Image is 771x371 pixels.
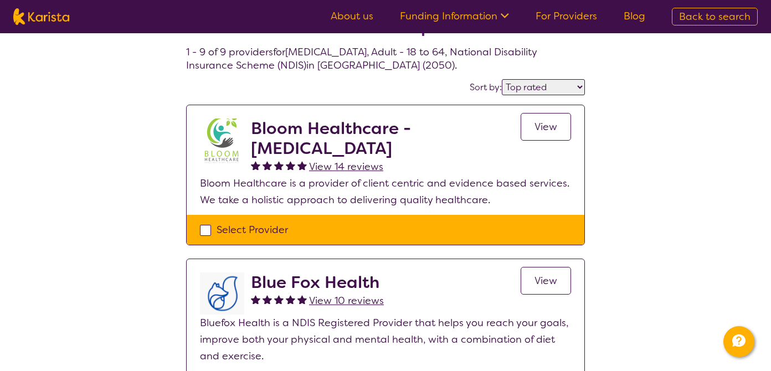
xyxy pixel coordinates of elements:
img: fullstar [286,295,295,304]
span: Back to search [679,10,751,23]
button: Channel Menu [723,326,754,357]
a: Back to search [672,8,758,25]
a: View 10 reviews [309,292,384,309]
img: lyehhyr6avbivpacwqcf.png [200,272,244,315]
h2: Bloom Healthcare - [MEDICAL_DATA] [251,118,521,158]
p: Bluefox Health is a NDIS Registered Provider that helps you reach your goals, improve both your p... [200,315,571,364]
img: Karista logo [13,8,69,25]
img: fullstar [297,295,307,304]
img: fullstar [274,295,284,304]
p: Bloom Healthcare is a provider of client centric and evidence based services. We take a holistic ... [200,175,571,208]
a: About us [331,9,373,23]
span: View [534,274,557,287]
a: For Providers [536,9,597,23]
span: View 14 reviews [309,160,383,173]
a: Funding Information [400,9,509,23]
h2: Blue Fox Health [251,272,384,292]
a: View [521,113,571,141]
span: View 10 reviews [309,294,384,307]
img: fullstar [297,161,307,170]
img: kyxjko9qh2ft7c3q1pd9.jpg [200,118,244,163]
a: Blog [624,9,645,23]
img: fullstar [263,295,272,304]
a: View [521,267,571,295]
img: fullstar [251,295,260,304]
span: View [534,120,557,133]
img: fullstar [274,161,284,170]
img: fullstar [251,161,260,170]
img: fullstar [263,161,272,170]
a: View 14 reviews [309,158,383,175]
img: fullstar [286,161,295,170]
label: Sort by: [470,81,502,93]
